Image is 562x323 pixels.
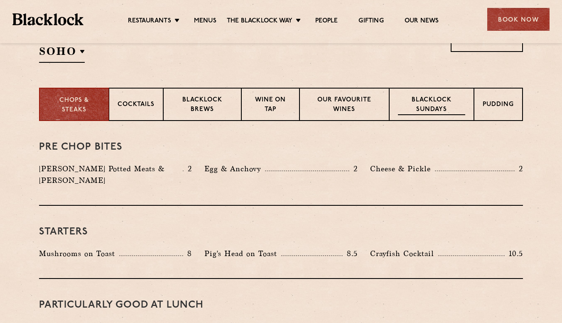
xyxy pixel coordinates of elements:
[128,17,171,26] a: Restaurants
[204,248,281,259] p: Pig's Head on Toast
[172,96,233,115] p: Blacklock Brews
[48,96,100,115] p: Chops & Steaks
[194,17,216,26] a: Menus
[39,44,85,63] h2: SOHO
[250,96,291,115] p: Wine on Tap
[12,13,83,25] img: BL_Textured_Logo-footer-cropped.svg
[405,17,439,26] a: Our News
[483,100,514,111] p: Pudding
[370,248,438,259] p: Crayfish Cocktail
[343,248,358,259] p: 8.5
[39,142,523,153] h3: Pre Chop Bites
[204,163,265,175] p: Egg & Anchovy
[184,163,192,174] p: 2
[358,17,383,26] a: Gifting
[39,227,523,237] h3: Starters
[39,248,119,259] p: Mushrooms on Toast
[118,100,155,111] p: Cocktails
[39,300,523,311] h3: PARTICULARLY GOOD AT LUNCH
[505,248,523,259] p: 10.5
[183,248,192,259] p: 8
[315,17,338,26] a: People
[308,96,380,115] p: Our favourite wines
[515,163,523,174] p: 2
[370,163,435,175] p: Cheese & Pickle
[487,8,550,31] div: Book Now
[39,163,183,186] p: [PERSON_NAME] Potted Meats & [PERSON_NAME]
[398,96,465,115] p: Blacklock Sundays
[349,163,358,174] p: 2
[227,17,292,26] a: The Blacklock Way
